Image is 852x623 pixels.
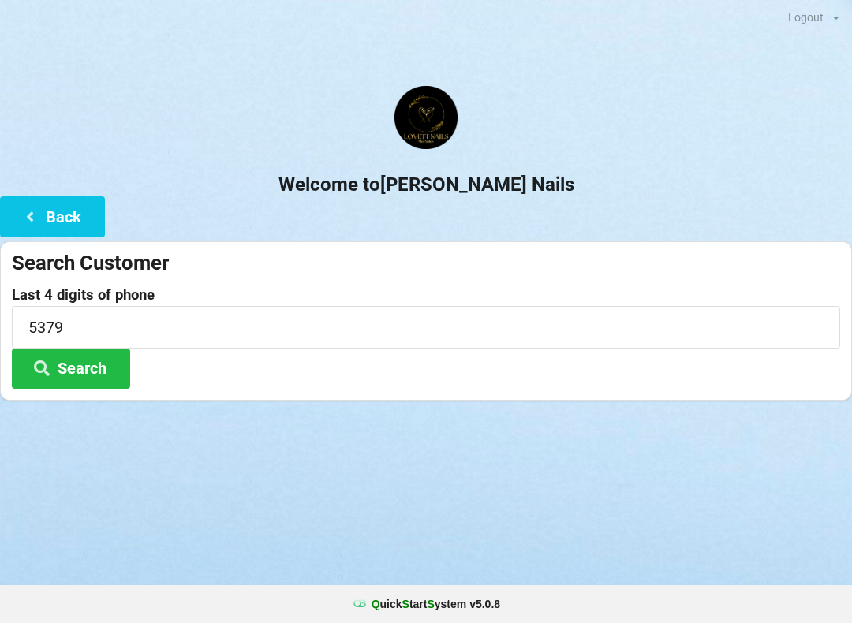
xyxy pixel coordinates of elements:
span: Q [372,598,380,610]
label: Last 4 digits of phone [12,287,840,303]
img: Lovett1.png [394,86,458,149]
img: favicon.ico [352,596,368,612]
span: S [427,598,434,610]
span: S [402,598,409,610]
b: uick tart ystem v 5.0.8 [372,596,500,612]
button: Search [12,349,130,389]
div: Search Customer [12,250,840,276]
div: Logout [788,12,824,23]
input: 0000 [12,306,840,348]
